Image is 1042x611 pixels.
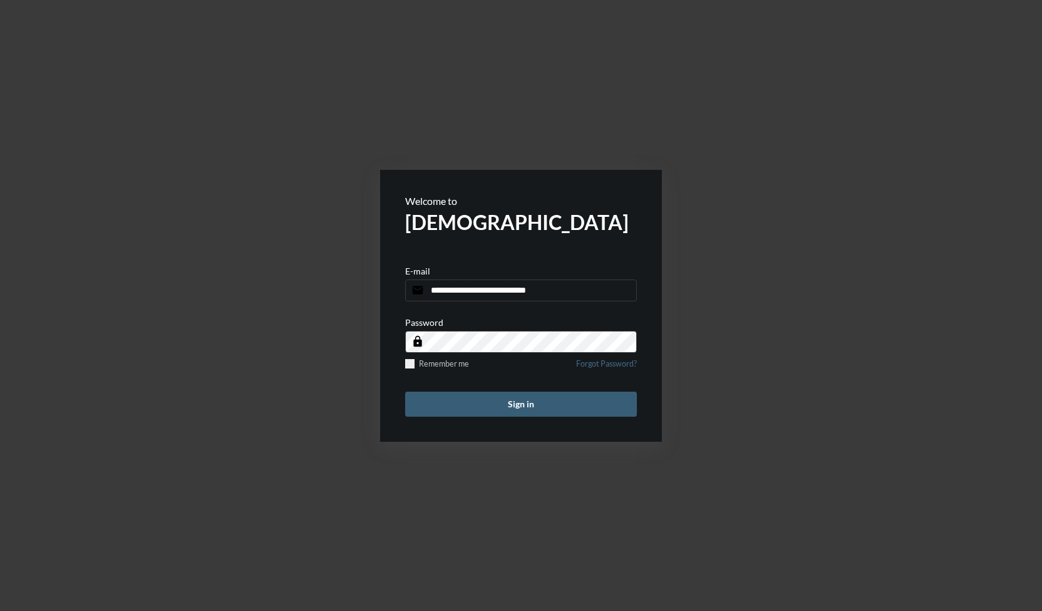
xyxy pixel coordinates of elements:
[405,195,637,207] p: Welcome to
[576,359,637,376] a: Forgot Password?
[405,317,443,328] p: Password
[405,359,469,368] label: Remember me
[405,210,637,234] h2: [DEMOGRAPHIC_DATA]
[405,266,430,276] p: E-mail
[405,392,637,417] button: Sign in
